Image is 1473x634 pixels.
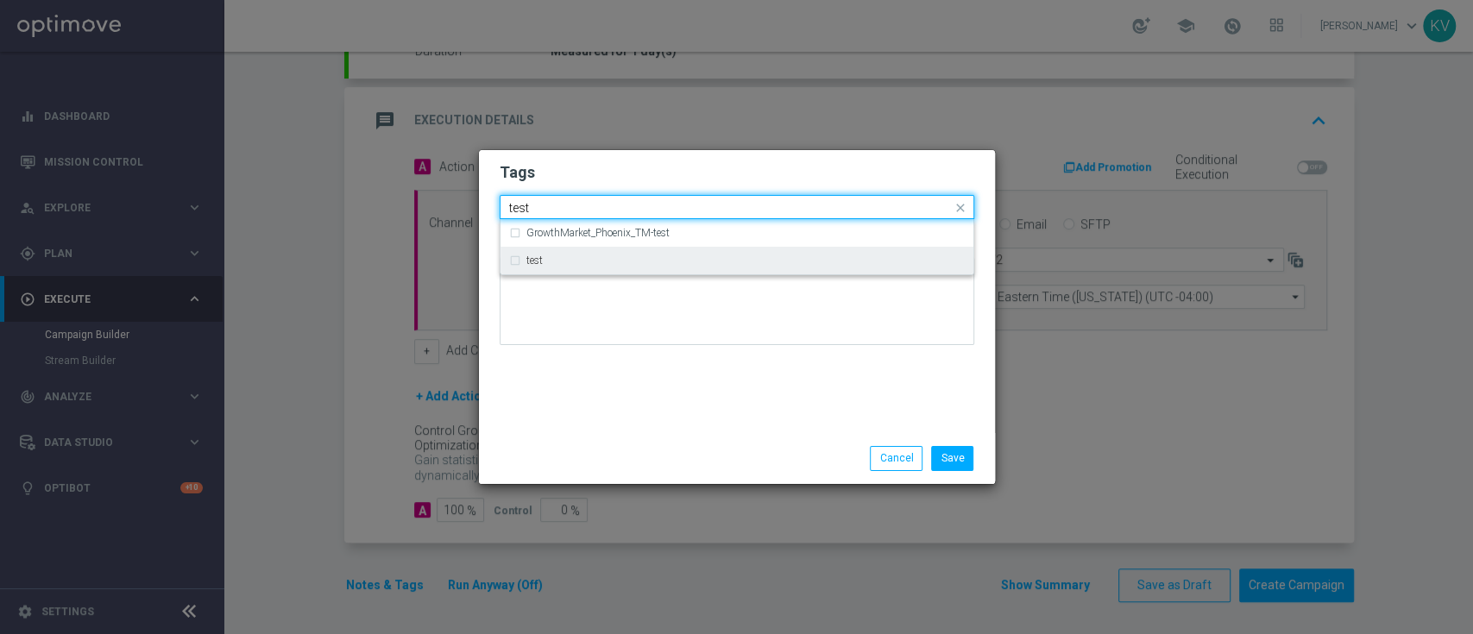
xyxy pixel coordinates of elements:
[526,255,543,266] label: test
[500,162,974,183] h2: Tags
[526,228,670,238] label: GrowthMarket_Phoenix_TM-test
[931,446,973,470] button: Save
[509,219,965,247] div: GrowthMarket_Phoenix_TM-test
[500,219,974,275] ng-dropdown-panel: Options list
[509,247,965,274] div: test
[870,446,922,470] button: Cancel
